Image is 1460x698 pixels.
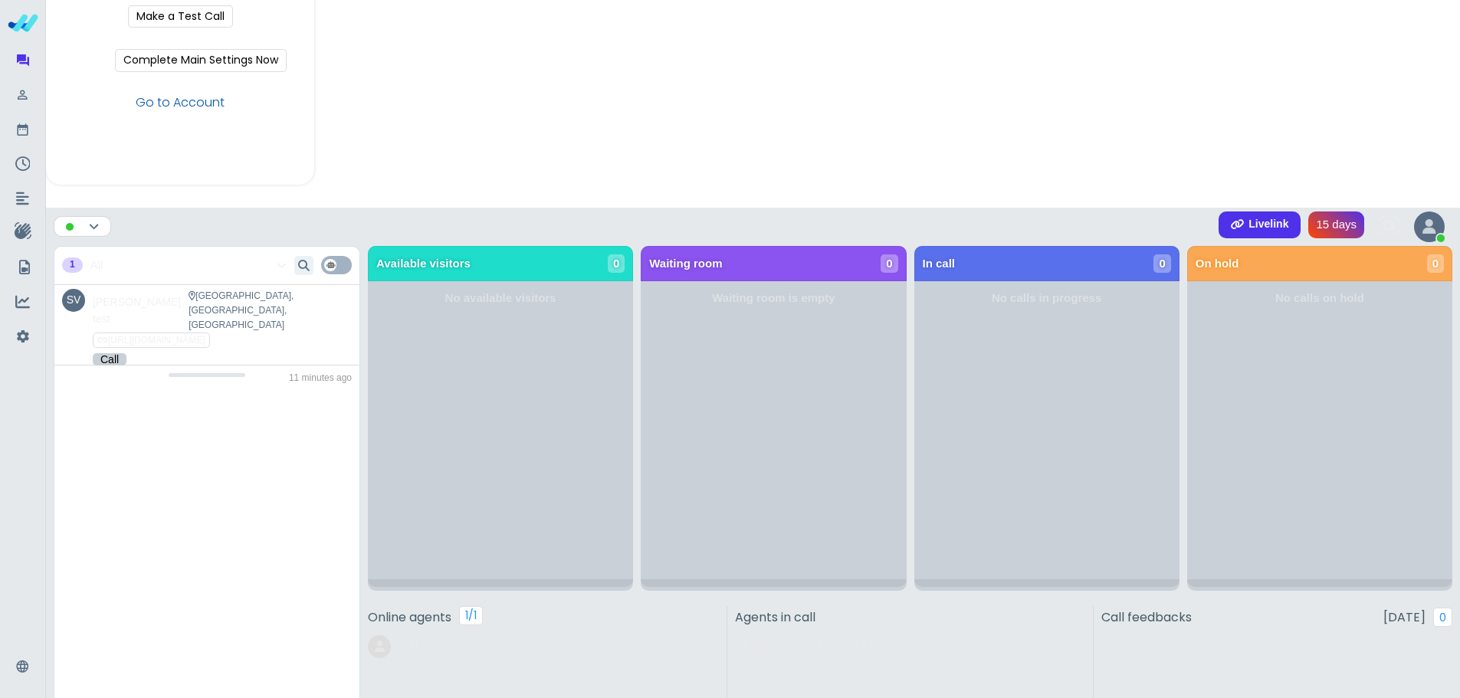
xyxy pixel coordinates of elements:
[1101,606,1452,629] h3: Call feedbacks
[368,606,719,629] h3: Online agents
[93,293,181,328] b: [PERSON_NAME] test
[1187,281,1452,580] div: No calls on hold
[881,254,897,273] div: 0
[128,5,233,28] button: Make a Test Call
[115,93,245,112] a: Go to Account
[608,254,625,273] div: 0
[1433,608,1452,627] div: 0
[289,371,352,385] span: 11 minutes ago
[641,281,906,580] div: Waiting room is empty
[62,257,83,272] div: 1
[914,281,1179,580] div: No calls in progress
[649,254,722,273] span: Waiting room
[735,635,1086,654] div: No calls in progress at the moment
[1196,254,1239,273] span: On hold
[735,606,1086,629] h3: Agents in call
[93,353,126,365] span: Call
[189,289,352,333] div: [GEOGRAPHIC_DATA], [GEOGRAPHIC_DATA], [GEOGRAPHIC_DATA]
[67,291,81,308] div: SV
[93,333,210,348] div: [URL][DOMAIN_NAME]
[376,254,471,273] span: Available visitors
[399,635,418,658] div: You
[368,281,633,580] div: No available visitors
[1427,254,1444,273] div: 0
[459,606,483,625] div: 1/1
[115,49,287,72] button: Complete Main Settings Now
[1383,606,1426,629] div: [DATE]
[90,256,287,274] div: All
[1248,218,1288,231] b: Livelink
[8,8,38,38] img: homepage
[923,254,956,273] span: In call
[1153,254,1170,273] div: 0
[1308,211,1364,238] div: 15 days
